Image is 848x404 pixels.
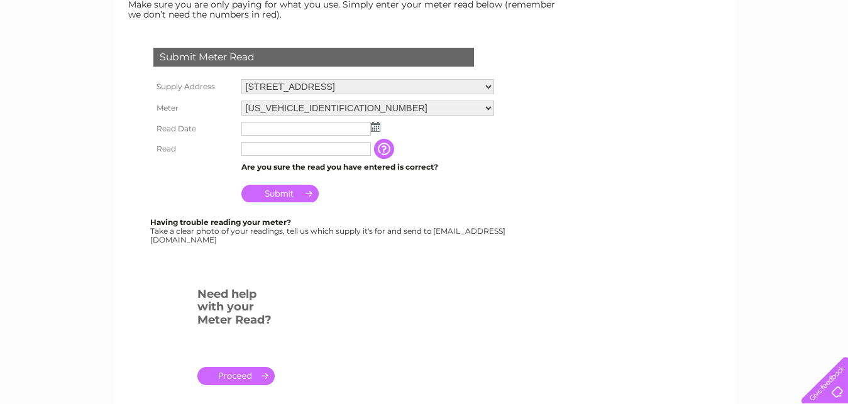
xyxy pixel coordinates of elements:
a: Blog [739,53,757,63]
a: Contact [764,53,795,63]
img: logo.png [30,33,94,71]
a: 0333 014 3131 [611,6,698,22]
img: ... [371,122,380,132]
a: Log out [807,53,836,63]
b: Having trouble reading your meter? [150,217,291,227]
td: Are you sure the read you have entered is correct? [238,159,497,175]
th: Meter [150,97,238,119]
div: Submit Meter Read [153,48,474,67]
div: Clear Business is a trading name of Verastar Limited (registered in [GEOGRAPHIC_DATA] No. 3667643... [128,7,722,61]
input: Information [374,139,397,159]
div: Take a clear photo of your readings, tell us which supply it's for and send to [EMAIL_ADDRESS][DO... [150,218,507,244]
th: Read [150,139,238,159]
h3: Need help with your Meter Read? [197,285,275,333]
a: Telecoms [693,53,731,63]
th: Supply Address [150,76,238,97]
input: Submit [241,185,319,202]
th: Read Date [150,119,238,139]
a: . [197,367,275,385]
a: Water [627,53,651,63]
a: Energy [658,53,686,63]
